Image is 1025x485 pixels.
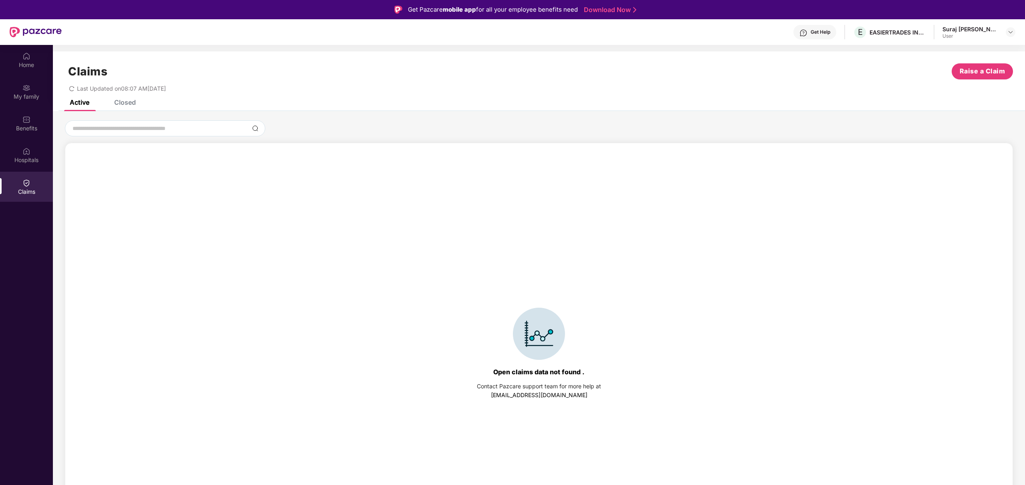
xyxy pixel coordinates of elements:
[799,29,807,37] img: svg+xml;base64,PHN2ZyBpZD0iSGVscC0zMngzMiIgeG1sbnM9Imh0dHA6Ly93d3cudzMub3JnLzIwMDAvc3ZnIiB3aWR0aD...
[1007,29,1014,35] img: svg+xml;base64,PHN2ZyBpZD0iRHJvcGRvd24tMzJ4MzIiIHhtbG5zPSJodHRwOi8vd3d3LnczLm9yZy8yMDAwL3N2ZyIgd2...
[394,6,402,14] img: Logo
[960,66,1005,76] span: Raise a Claim
[114,98,136,106] div: Closed
[858,27,863,37] span: E
[942,33,999,39] div: User
[22,84,30,92] img: svg+xml;base64,PHN2ZyB3aWR0aD0iMjAiIGhlaWdodD0iMjAiIHZpZXdCb3g9IjAgMCAyMCAyMCIgZmlsbD0ibm9uZSIgeG...
[70,98,89,106] div: Active
[22,52,30,60] img: svg+xml;base64,PHN2ZyBpZD0iSG9tZSIgeG1sbnM9Imh0dHA6Ly93d3cudzMub3JnLzIwMDAvc3ZnIiB3aWR0aD0iMjAiIG...
[22,116,30,124] img: svg+xml;base64,PHN2ZyBpZD0iQmVuZWZpdHMiIHhtbG5zPSJodHRwOi8vd3d3LnczLm9yZy8yMDAwL3N2ZyIgd2lkdGg9Ij...
[252,125,258,132] img: svg+xml;base64,PHN2ZyBpZD0iU2VhcmNoLTMyeDMyIiB4bWxucz0iaHR0cDovL3d3dy53My5vcmcvMjAwMC9zdmciIHdpZH...
[22,147,30,155] img: svg+xml;base64,PHN2ZyBpZD0iSG9zcGl0YWxzIiB4bWxucz0iaHR0cDovL3d3dy53My5vcmcvMjAwMC9zdmciIHdpZHRoPS...
[10,27,62,37] img: New Pazcare Logo
[952,63,1013,79] button: Raise a Claim
[942,25,999,33] div: Suraj [PERSON_NAME]
[77,85,166,92] span: Last Updated on 08:07 AM[DATE]
[633,6,636,14] img: Stroke
[68,65,107,78] h1: Claims
[811,29,830,35] div: Get Help
[477,382,601,391] div: Contact Pazcare support team for more help at
[513,308,565,360] img: svg+xml;base64,PHN2ZyBpZD0iSWNvbl9DbGFpbSIgZGF0YS1uYW1lPSJJY29uIENsYWltIiB4bWxucz0iaHR0cDovL3d3dy...
[493,368,585,376] div: Open claims data not found .
[584,6,634,14] a: Download Now
[870,28,926,36] div: EASIERTRADES INDIA LLP
[491,392,587,398] a: [EMAIL_ADDRESS][DOMAIN_NAME]
[408,5,578,14] div: Get Pazcare for all your employee benefits need
[22,179,30,187] img: svg+xml;base64,PHN2ZyBpZD0iQ2xhaW0iIHhtbG5zPSJodHRwOi8vd3d3LnczLm9yZy8yMDAwL3N2ZyIgd2lkdGg9IjIwIi...
[69,85,75,92] span: redo
[443,6,476,13] strong: mobile app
